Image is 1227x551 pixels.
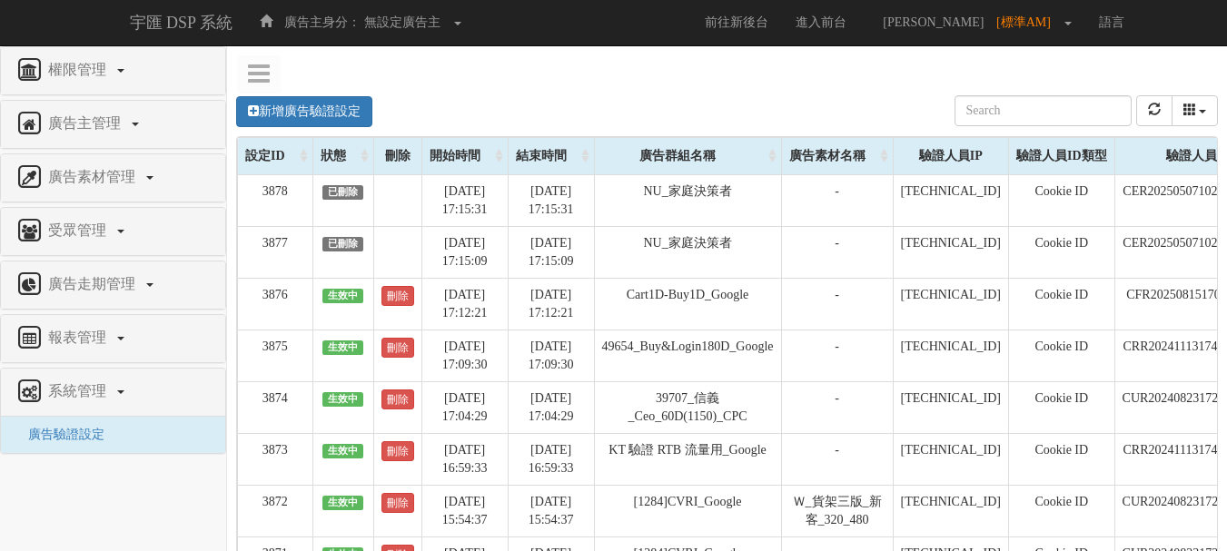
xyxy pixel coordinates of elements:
[893,226,1008,278] td: [TECHNICAL_ID]
[781,381,893,433] td: -
[238,138,312,174] div: 設定ID
[1008,381,1114,433] td: Cookie ID
[44,115,130,131] span: 廣告主管理
[1008,330,1114,381] td: Cookie ID
[1008,226,1114,278] td: Cookie ID
[508,278,594,330] td: [DATE] 17:12:21
[594,433,781,485] td: KT 驗證 RTB 流量用_Google
[508,433,594,485] td: [DATE] 16:59:33
[1009,138,1114,174] div: 驗證人員ID類型
[44,222,115,238] span: 受眾管理
[874,15,993,29] span: [PERSON_NAME]
[508,226,594,278] td: [DATE] 17:15:09
[781,278,893,330] td: -
[44,276,144,291] span: 廣告走期管理
[781,174,893,226] td: -
[508,330,594,381] td: [DATE] 17:09:30
[781,226,893,278] td: -
[781,330,893,381] td: -
[508,381,594,433] td: [DATE] 17:04:29
[322,496,364,510] span: 生效中
[421,278,508,330] td: [DATE] 17:12:21
[1008,485,1114,536] td: Cookie ID
[15,163,212,192] a: 廣告素材管理
[364,15,440,29] span: 無設定廣告主
[595,138,781,174] div: 廣告群組名稱
[15,56,212,85] a: 權限管理
[381,286,414,306] a: 刪除
[15,324,212,353] a: 報表管理
[1172,95,1219,126] button: columns
[996,15,1060,29] span: [標準AM]
[381,389,414,409] a: 刪除
[893,433,1008,485] td: [TECHNICAL_ID]
[594,226,781,278] td: NU_家庭決策者
[594,330,781,381] td: 49654_Buy&Login180D_Google
[322,340,364,355] span: 生效中
[238,485,313,536] td: 3872
[594,278,781,330] td: Cart1D-Buy1D_Google
[781,485,893,536] td: Ｗ_貨架三版_新客_320_480
[44,330,115,345] span: 報表管理
[44,169,144,184] span: 廣告素材管理
[893,485,1008,536] td: [TECHNICAL_ID]
[322,237,364,251] span: 已刪除
[594,174,781,226] td: NU_家庭決策者
[893,278,1008,330] td: [TECHNICAL_ID]
[238,278,313,330] td: 3876
[15,428,104,441] a: 廣告驗證設定
[509,138,594,174] div: 結束時間
[1008,433,1114,485] td: Cookie ID
[381,441,414,461] a: 刪除
[238,381,313,433] td: 3874
[322,444,364,458] span: 生效中
[893,174,1008,226] td: [TECHNICAL_ID]
[44,383,115,398] span: 系統管理
[422,138,508,174] div: 開始時間
[15,110,212,139] a: 廣告主管理
[15,217,212,246] a: 受眾管理
[322,392,364,407] span: 生效中
[421,433,508,485] td: [DATE] 16:59:33
[782,138,893,174] div: 廣告素材名稱
[894,138,1008,174] div: 驗證人員IP
[1136,95,1173,126] button: refresh
[508,174,594,226] td: [DATE] 17:15:31
[15,378,212,407] a: 系統管理
[44,62,115,77] span: 權限管理
[1008,174,1114,226] td: Cookie ID
[238,226,313,278] td: 3877
[1008,278,1114,330] td: Cookie ID
[594,381,781,433] td: 39707_信義_Ceo_60D(1150)_CPC
[238,174,313,226] td: 3878
[381,338,414,358] a: 刪除
[374,138,421,174] div: 刪除
[313,138,373,174] div: 狀態
[1172,95,1219,126] div: Columns
[421,226,508,278] td: [DATE] 17:15:09
[421,174,508,226] td: [DATE] 17:15:31
[15,271,212,300] a: 廣告走期管理
[322,289,364,303] span: 生效中
[781,433,893,485] td: -
[381,493,414,513] a: 刪除
[238,433,313,485] td: 3873
[893,330,1008,381] td: [TECHNICAL_ID]
[508,485,594,536] td: [DATE] 15:54:37
[594,485,781,536] td: [1284]CVRI_Google
[421,485,508,536] td: [DATE] 15:54:37
[284,15,361,29] span: 廣告主身分：
[238,330,313,381] td: 3875
[421,381,508,433] td: [DATE] 17:04:29
[322,185,364,200] span: 已刪除
[893,381,1008,433] td: [TECHNICAL_ID]
[421,330,508,381] td: [DATE] 17:09:30
[236,96,372,127] a: 新增廣告驗證設定
[955,95,1132,126] input: Search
